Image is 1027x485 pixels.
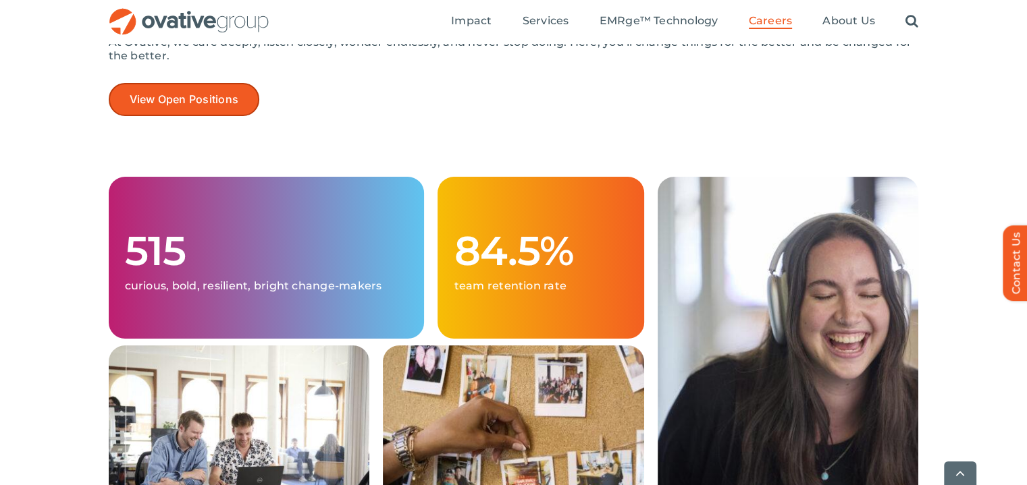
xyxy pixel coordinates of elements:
[125,229,409,273] h1: 515
[599,14,718,29] a: EMRge™ Technology
[599,14,718,28] span: EMRge™ Technology
[108,7,270,20] a: OG_Full_horizontal_RGB
[130,93,239,106] span: View Open Positions
[454,229,627,273] h1: 84.5%
[749,14,793,29] a: Careers
[454,279,627,293] p: team retention rate
[822,14,875,28] span: About Us
[523,14,569,28] span: Services
[749,14,793,28] span: Careers
[523,14,569,29] a: Services
[125,279,409,293] p: curious, bold, resilient, bright change-makers
[109,36,919,63] p: At Ovative, we care deeply, listen closely, wonder endlessly, and never stop doing. Here, you’ll ...
[905,14,918,29] a: Search
[109,83,260,116] a: View Open Positions
[822,14,875,29] a: About Us
[451,14,492,28] span: Impact
[451,14,492,29] a: Impact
